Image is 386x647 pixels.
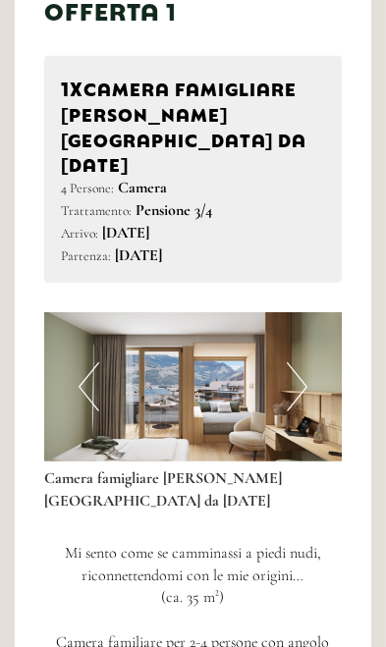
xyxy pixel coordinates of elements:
button: Next [287,362,307,411]
button: Invia [182,509,298,552]
small: Trattamento: [61,202,132,219]
small: 11:46 [29,118,179,132]
img: image [44,312,342,461]
div: Camera famigliare [PERSON_NAME][GEOGRAPHIC_DATA] da [DATE] [61,73,325,177]
button: Previous [79,362,99,411]
b: [DATE] [115,245,162,265]
div: Buon giorno, come possiamo aiutarla? [15,53,189,135]
div: Camera famigliare [PERSON_NAME][GEOGRAPHIC_DATA] da [DATE] [44,461,342,512]
div: [DATE] [114,15,185,48]
small: 4 Persone: [61,180,114,196]
b: 1x [61,73,83,100]
b: Camera [118,178,167,197]
div: [GEOGRAPHIC_DATA] [29,57,179,73]
b: Pensione 3/4 [136,200,212,220]
small: Arrivo: [61,225,98,242]
small: Partenza: [61,247,111,264]
b: [DATE] [102,223,149,243]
